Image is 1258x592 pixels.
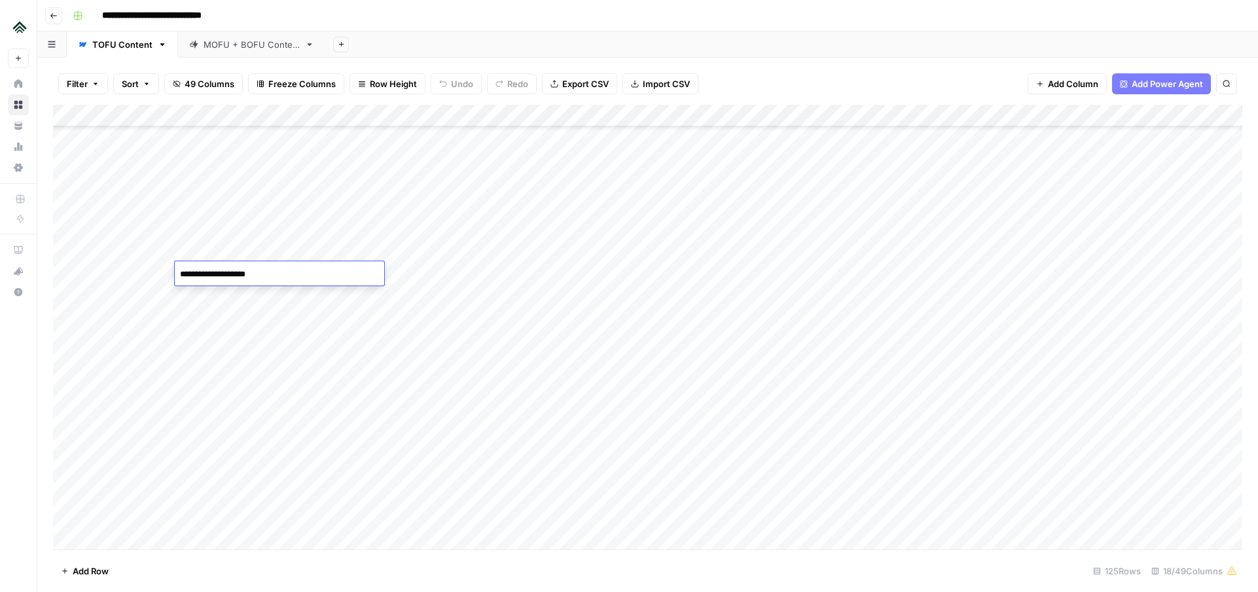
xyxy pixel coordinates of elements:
[268,77,336,90] span: Freeze Columns
[8,10,29,43] button: Workspace: Uplisting
[431,73,482,94] button: Undo
[178,31,325,58] a: MOFU + BOFU Content
[122,77,139,90] span: Sort
[562,77,609,90] span: Export CSV
[1132,77,1203,90] span: Add Power Agent
[73,564,109,578] span: Add Row
[58,73,108,94] button: Filter
[542,73,617,94] button: Export CSV
[164,73,243,94] button: 49 Columns
[8,73,29,94] a: Home
[1146,561,1242,582] div: 18/49 Columns
[185,77,234,90] span: 49 Columns
[248,73,344,94] button: Freeze Columns
[8,240,29,261] a: AirOps Academy
[67,77,88,90] span: Filter
[643,77,690,90] span: Import CSV
[622,73,698,94] button: Import CSV
[1028,73,1107,94] button: Add Column
[487,73,537,94] button: Redo
[8,157,29,178] a: Settings
[8,115,29,136] a: Your Data
[113,73,159,94] button: Sort
[8,94,29,115] a: Browse
[1048,77,1098,90] span: Add Column
[1112,73,1211,94] button: Add Power Agent
[8,136,29,157] a: Usage
[1088,561,1146,582] div: 125 Rows
[92,38,153,51] div: TOFU Content
[350,73,425,94] button: Row Height
[204,38,300,51] div: MOFU + BOFU Content
[53,561,117,582] button: Add Row
[8,15,31,39] img: Uplisting Logo
[9,261,28,281] div: What's new?
[67,31,178,58] a: TOFU Content
[507,77,528,90] span: Redo
[8,282,29,303] button: Help + Support
[8,261,29,282] button: What's new?
[451,77,473,90] span: Undo
[370,77,417,90] span: Row Height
